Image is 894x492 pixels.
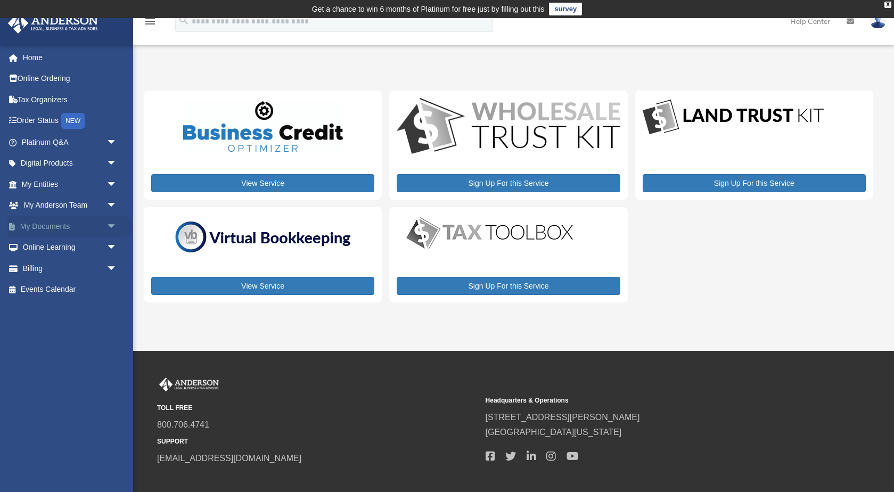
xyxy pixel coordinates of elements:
a: Order StatusNEW [7,110,133,132]
span: arrow_drop_down [106,174,128,195]
img: User Pic [870,13,886,29]
a: Digital Productsarrow_drop_down [7,153,128,174]
a: My Anderson Teamarrow_drop_down [7,195,133,216]
i: menu [144,15,157,28]
a: [EMAIL_ADDRESS][DOMAIN_NAME] [157,454,301,463]
a: menu [144,19,157,28]
a: [GEOGRAPHIC_DATA][US_STATE] [486,428,622,437]
img: LandTrust_lgo-1.jpg [643,98,824,137]
a: Tax Organizers [7,89,133,110]
a: Sign Up For this Service [397,174,620,192]
span: arrow_drop_down [106,153,128,175]
a: Home [7,47,133,68]
a: Online Ordering [7,68,133,89]
a: Sign Up For this Service [643,174,866,192]
span: arrow_drop_down [106,237,128,259]
a: 800.706.4741 [157,420,209,429]
a: My Entitiesarrow_drop_down [7,174,133,195]
a: Platinum Q&Aarrow_drop_down [7,132,133,153]
a: survey [549,3,582,15]
img: taxtoolbox_new-1.webp [397,215,583,252]
img: Anderson Advisors Platinum Portal [157,378,221,391]
a: View Service [151,277,374,295]
span: arrow_drop_down [106,216,128,237]
div: NEW [61,113,85,129]
a: Billingarrow_drop_down [7,258,133,279]
i: search [178,14,190,26]
span: arrow_drop_down [106,132,128,153]
small: TOLL FREE [157,403,478,414]
a: Sign Up For this Service [397,277,620,295]
small: Headquarters & Operations [486,395,807,406]
a: View Service [151,174,374,192]
div: close [884,2,891,8]
span: arrow_drop_down [106,258,128,280]
a: My Documentsarrow_drop_down [7,216,133,237]
small: SUPPORT [157,436,478,447]
a: Online Learningarrow_drop_down [7,237,133,258]
span: arrow_drop_down [106,195,128,217]
div: Get a chance to win 6 months of Platinum for free just by filling out this [312,3,545,15]
a: Events Calendar [7,279,133,300]
a: [STREET_ADDRESS][PERSON_NAME] [486,413,640,422]
img: WS-Trust-Kit-lgo-1.jpg [397,98,620,157]
img: Anderson Advisors Platinum Portal [5,13,101,34]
